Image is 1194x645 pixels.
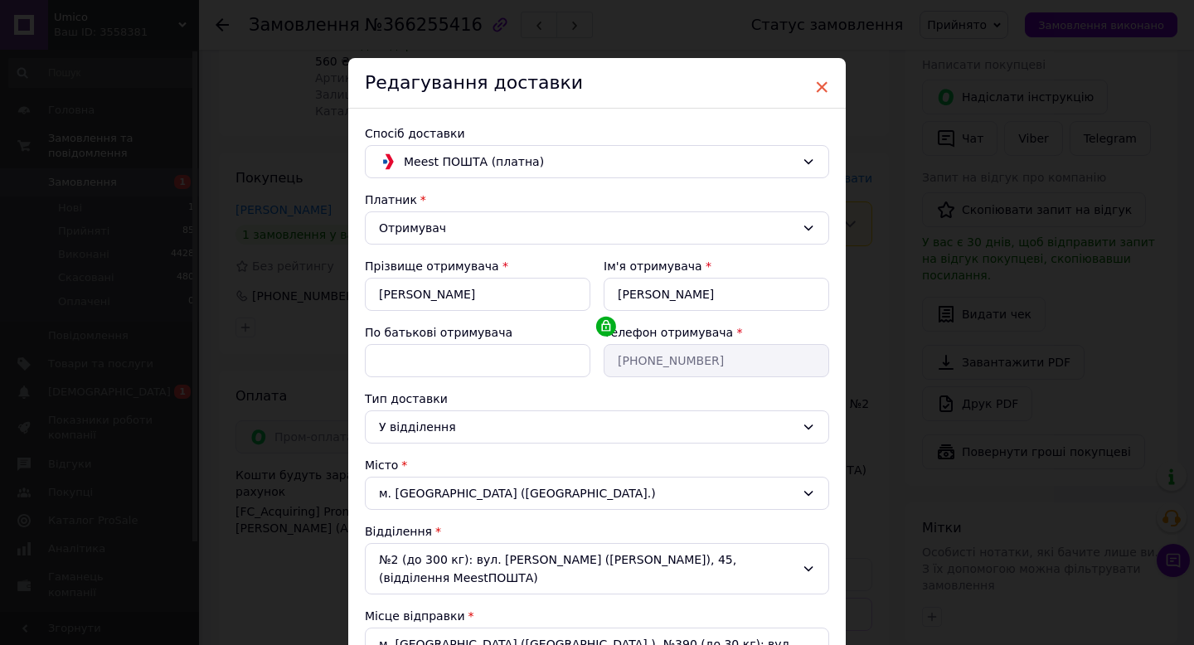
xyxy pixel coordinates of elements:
[604,344,829,377] input: Наприклад, 055 123 45 67
[604,259,702,273] label: Ім'я отримувача
[365,477,829,510] div: м. [GEOGRAPHIC_DATA] ([GEOGRAPHIC_DATA].)
[379,219,795,237] div: Отримувач
[365,608,829,624] div: Місце відправки
[365,390,829,407] div: Тип доставки
[814,73,829,101] span: ×
[365,523,829,540] div: Відділення
[365,259,499,273] label: Прізвище отримувача
[365,457,829,473] div: Місто
[379,418,795,436] div: У відділення
[404,153,795,171] span: Meest ПОШТА (платна)
[365,192,829,208] div: Платник
[604,326,733,339] label: Телефон отримувача
[365,543,829,594] div: №2 (до 300 кг): вул. [PERSON_NAME] ([PERSON_NAME]), 45, (відділення MeestПОШТА)
[348,58,846,109] div: Редагування доставки
[365,326,512,339] label: По батькові отримувача
[365,125,829,142] div: Спосіб доставки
